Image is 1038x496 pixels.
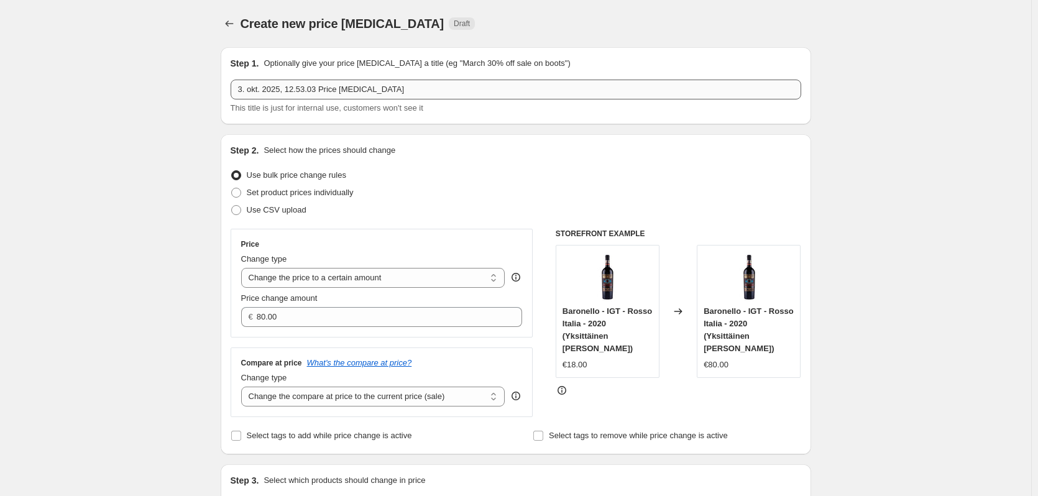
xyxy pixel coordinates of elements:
p: Select which products should change in price [264,474,425,487]
span: Select tags to remove while price change is active [549,431,728,440]
h2: Step 3. [231,474,259,487]
h2: Step 1. [231,57,259,70]
img: BaronelloIGTRossoItalia_2020__r1218_80x.jpg [582,252,632,301]
div: €80.00 [704,359,728,371]
span: Change type [241,254,287,264]
span: This title is just for internal use, customers won't see it [231,103,423,113]
div: help [510,271,522,283]
img: BaronelloIGTRossoItalia_2020__r1218_80x.jpg [724,252,774,301]
div: help [510,390,522,402]
span: Draft [454,19,470,29]
span: Set product prices individually [247,188,354,197]
span: Use CSV upload [247,205,306,214]
span: Price change amount [241,293,318,303]
p: Select how the prices should change [264,144,395,157]
div: €18.00 [563,359,587,371]
span: Baronello - IGT - Rosso Italia - 2020 (Yksittäinen [PERSON_NAME]) [563,306,652,353]
span: Baronello - IGT - Rosso Italia - 2020 (Yksittäinen [PERSON_NAME]) [704,306,793,353]
h3: Price [241,239,259,249]
button: Price change jobs [221,15,238,32]
input: 30% off holiday sale [231,80,801,99]
span: Change type [241,373,287,382]
span: Select tags to add while price change is active [247,431,412,440]
span: Create new price [MEDICAL_DATA] [241,17,444,30]
span: € [249,312,253,321]
h3: Compare at price [241,358,302,368]
h6: STOREFRONT EXAMPLE [556,229,801,239]
h2: Step 2. [231,144,259,157]
button: What's the compare at price? [307,358,412,367]
span: Use bulk price change rules [247,170,346,180]
p: Optionally give your price [MEDICAL_DATA] a title (eg "March 30% off sale on boots") [264,57,570,70]
input: 80.00 [257,307,503,327]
